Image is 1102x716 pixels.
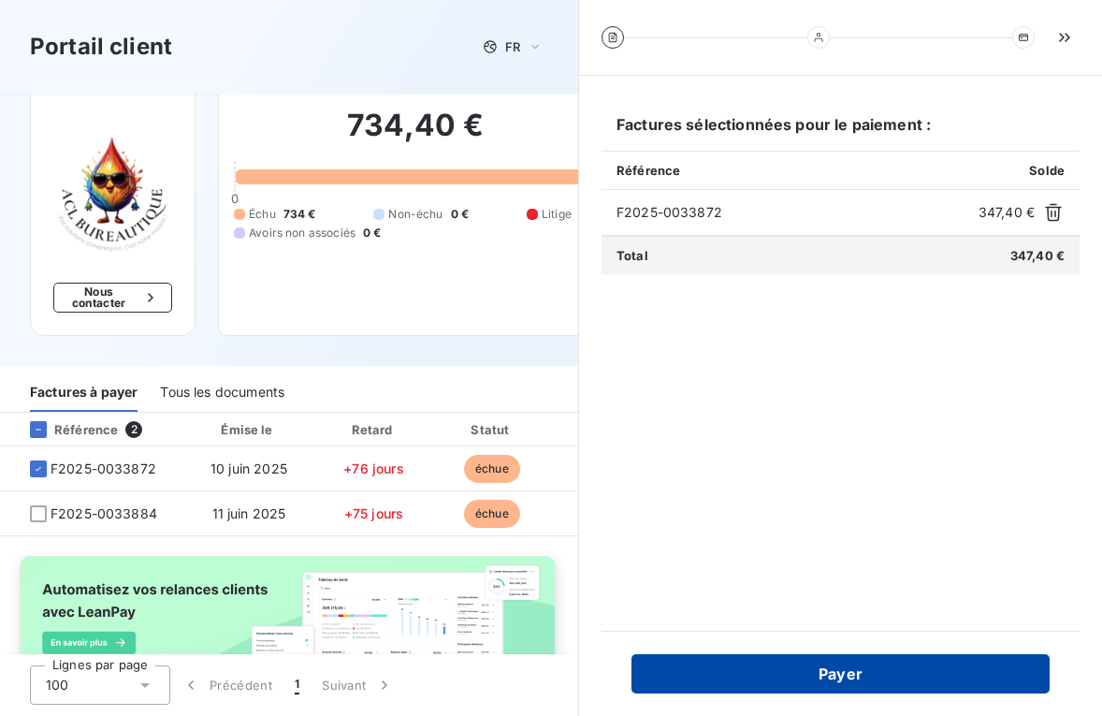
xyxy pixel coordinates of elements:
span: F2025-0033872 [616,203,971,222]
button: Précédent [170,665,283,705]
span: 0 € [363,225,381,241]
span: 100 [46,676,68,694]
span: Avoirs non associés [249,225,355,241]
span: F2025-0033872 [51,460,156,478]
span: Total [616,248,648,263]
span: +75 jours [344,505,403,521]
div: Référence [15,421,118,438]
button: Nous contacter [53,283,172,313]
span: Litige [542,206,572,223]
span: 1 [295,676,299,694]
span: 0 [231,191,239,206]
span: 10 juin 2025 [210,460,287,476]
div: Tous les documents [160,373,284,412]
span: 347,40 € [979,203,1035,222]
span: 0 € [451,206,469,223]
div: Statut [437,420,546,439]
span: 11 juin 2025 [212,505,286,521]
h3: Portail client [30,30,172,64]
h6: Factures sélectionnées pour le paiement : [602,113,1080,151]
div: Retard [318,420,430,439]
span: Non-échu [388,206,442,223]
span: 734 € [283,206,316,223]
span: F2025-0033884 [51,504,157,523]
div: Émise le [187,420,310,439]
span: échue [464,455,520,483]
button: 1 [283,665,311,705]
span: échue [464,500,520,528]
span: 347,40 € [1010,248,1065,263]
span: 2 [125,421,142,438]
span: Échu [249,206,276,223]
span: FR [505,39,520,54]
span: Référence [616,163,680,178]
span: Solde [1029,163,1065,178]
button: Payer [631,654,1050,694]
div: Solde [554,420,660,439]
img: Company logo [53,133,172,253]
div: Factures à payer [30,373,138,412]
h2: 734,40 € [234,107,597,163]
span: +76 jours [343,460,403,476]
button: Suivant [311,665,405,705]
